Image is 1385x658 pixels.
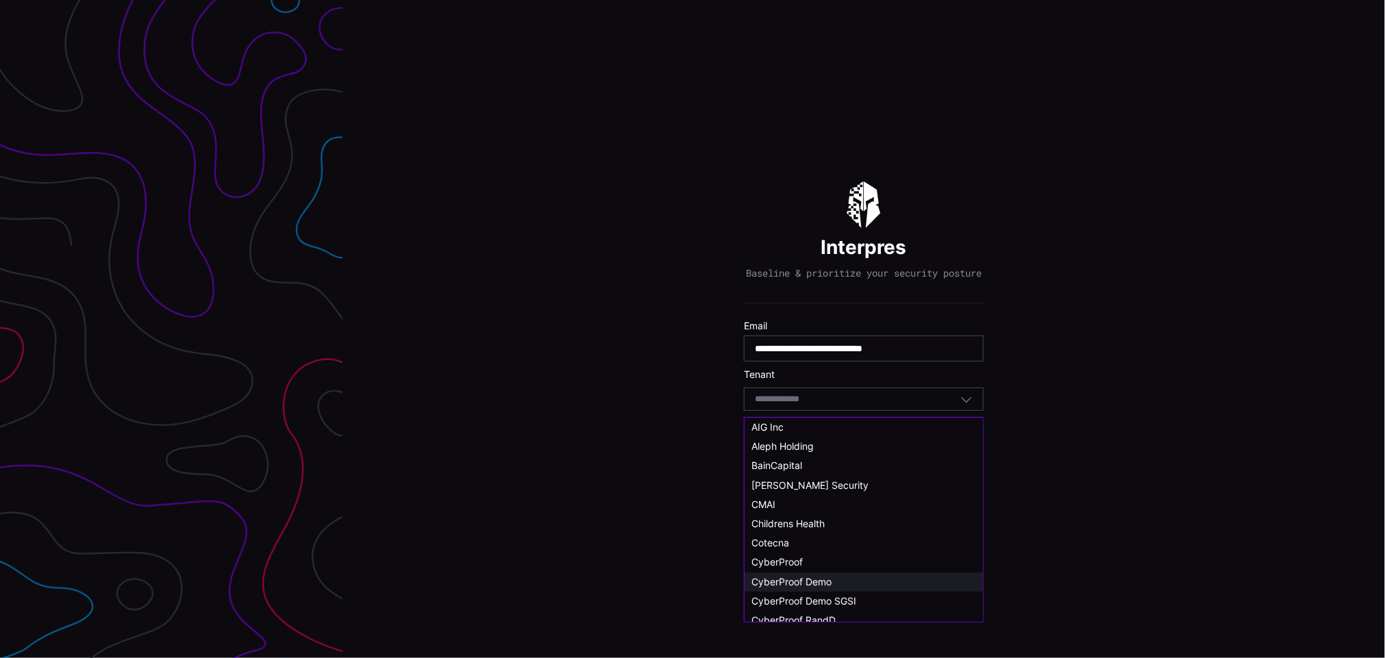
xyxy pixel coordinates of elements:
[751,440,814,452] span: Aleph Holding
[751,537,789,548] span: Cotecna
[751,614,836,626] span: CyberProof RandD
[751,576,832,587] span: CyberProof Demo
[751,518,825,529] span: Childrens Health
[960,393,973,405] button: Toggle options menu
[751,421,784,433] span: AIG Inc
[744,368,984,381] label: Tenant
[751,459,802,471] span: BainCapital
[751,498,775,510] span: CMAI
[744,320,984,332] label: Email
[751,556,803,568] span: CyberProof
[751,595,856,607] span: CyberProof Demo SGSI
[821,235,907,260] h1: Interpres
[746,267,982,279] p: Baseline & prioritize your security posture
[751,479,869,491] span: [PERSON_NAME] Security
